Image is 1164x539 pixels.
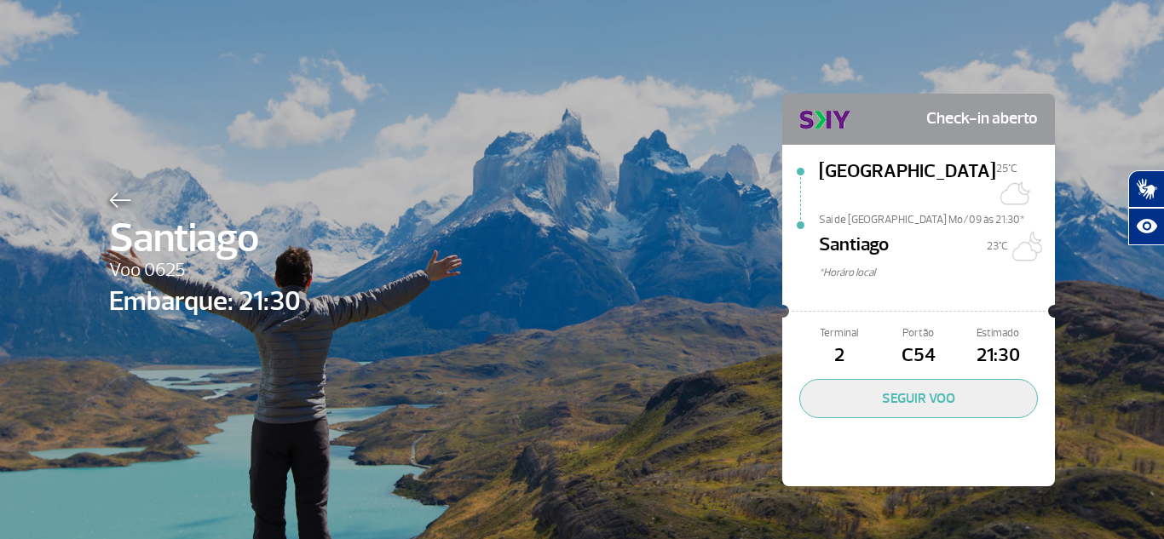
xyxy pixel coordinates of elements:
img: Céu limpo [996,176,1030,210]
span: 2 [799,341,879,370]
button: Abrir tradutor de língua de sinais. [1128,170,1164,208]
button: Abrir recursos assistivos. [1128,208,1164,245]
div: Plugin de acessibilidade da Hand Talk. [1128,170,1164,245]
span: Portão [879,325,958,341]
span: 21:30 [959,341,1038,370]
span: Terminal [799,325,879,341]
span: 23°C [987,239,1008,253]
span: Santiago [109,208,301,269]
span: Estimado [959,325,1038,341]
span: Embarque: 21:30 [109,281,301,322]
span: Check-in aberto [926,102,1038,136]
button: SEGUIR VOO [799,379,1038,418]
span: Sai de [GEOGRAPHIC_DATA] Mo/09 às 21:30* [819,212,1055,224]
span: Voo 0625 [109,256,301,285]
span: [GEOGRAPHIC_DATA] [819,158,996,212]
span: 25°C [996,162,1017,175]
img: Algumas nuvens [1008,229,1042,263]
span: *Horáro local [819,265,1055,281]
span: C54 [879,341,958,370]
span: Santiago [819,231,889,265]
